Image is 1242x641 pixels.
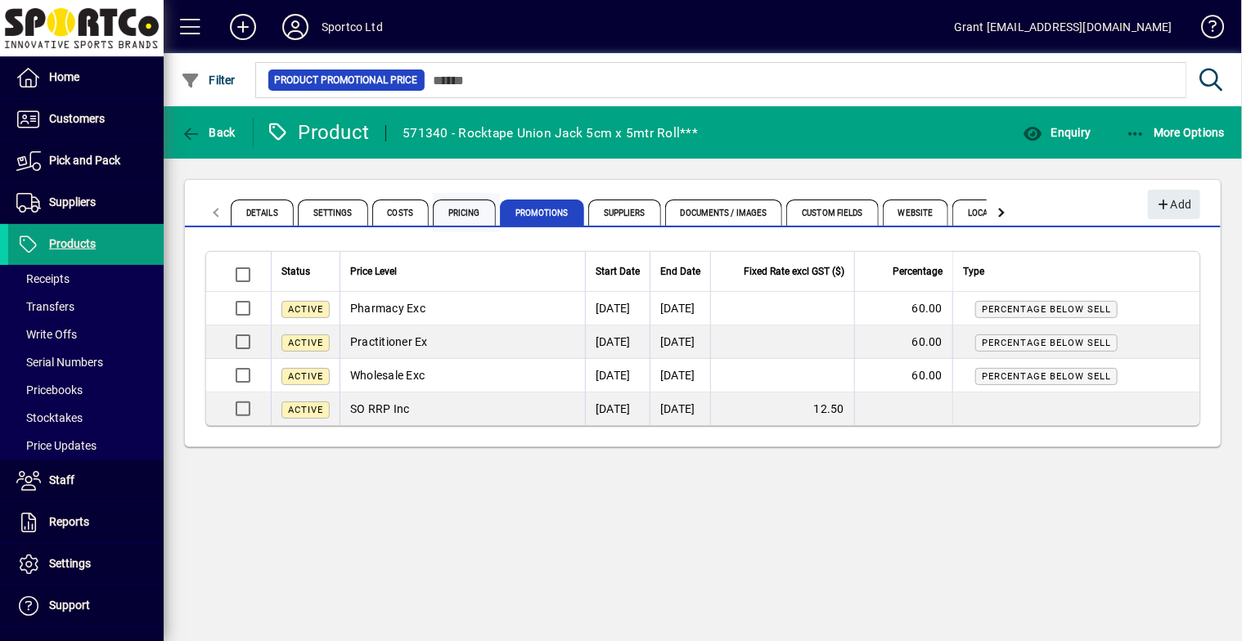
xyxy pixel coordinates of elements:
td: Wholesale Exc [340,359,585,392]
td: 12.50 [710,392,854,425]
button: Profile [269,12,322,42]
span: Percentage [893,262,943,280]
span: Reports [49,515,89,528]
span: Products [49,237,96,250]
span: Receipts [16,272,70,285]
a: Receipts [8,265,164,293]
a: Transfers [8,293,164,320]
span: Costs [372,199,430,226]
span: Locations [952,199,1027,226]
span: Filter [181,74,236,87]
a: Support [8,585,164,626]
a: Price Updates [8,432,164,459]
span: Write Offs [16,328,77,341]
span: Product Promotional Price [275,72,418,88]
span: Settings [49,557,91,570]
app-page-header-button: Back [164,118,254,147]
span: Back [181,126,236,139]
a: Staff [8,460,164,501]
td: [DATE] [650,292,710,325]
a: Settings [8,544,164,585]
div: Sportco Ltd [322,14,383,40]
td: [DATE] [585,359,650,392]
span: Pick and Pack [49,154,120,167]
span: More Options [1126,126,1226,139]
div: Product [266,119,370,146]
span: Active [288,371,323,382]
div: Grant [EMAIL_ADDRESS][DOMAIN_NAME] [954,14,1172,40]
span: Home [49,70,79,83]
a: Write Offs [8,320,164,348]
span: Price Updates [16,439,97,452]
span: Transfers [16,300,74,313]
span: Price Level [350,262,397,280]
span: End Date [660,262,700,280]
a: Knowledge Base [1189,3,1222,56]
td: [DATE] [585,392,650,425]
span: Suppliers [49,195,96,208]
div: 571340 - Rocktape Union Jack 5cm x 5mtr Roll*** [403,120,698,146]
button: Add [217,12,269,42]
span: Active [288,304,323,315]
span: Add [1156,191,1191,218]
td: [DATE] [650,392,710,425]
span: Start Date [596,262,640,280]
span: Documents / Images [665,199,783,226]
a: Pick and Pack [8,141,164,182]
span: Percentage below sell [982,371,1111,382]
span: Type [963,262,984,280]
button: More Options [1122,118,1230,147]
span: Status [281,262,310,280]
span: Pricebooks [16,383,83,397]
span: Fixed Rate excl GST ($) [744,262,844,280]
a: Reports [8,502,164,543]
td: [DATE] [585,325,650,359]
td: [DATE] [650,359,710,392]
span: Enquiry [1023,126,1091,139]
span: Active [288,405,323,415]
td: [DATE] [650,325,710,359]
span: Serial Numbers [16,356,103,369]
td: 60.00 [854,359,952,392]
span: Suppliers [588,199,661,226]
td: Pharmacy Exc [340,292,585,325]
span: Pricing [433,199,496,226]
td: 60.00 [854,325,952,359]
button: Filter [177,65,240,95]
a: Pricebooks [8,376,164,404]
a: Serial Numbers [8,348,164,376]
span: Customers [49,112,105,125]
span: Details [231,199,294,226]
a: Suppliers [8,182,164,223]
span: Stocktakes [16,411,83,424]
span: Settings [298,199,368,226]
td: SO RRP Inc [340,392,585,425]
a: Home [8,57,164,98]
span: Support [49,598,90,612]
span: Website [883,199,949,226]
span: Percentage below sell [982,338,1111,348]
span: Promotions [500,199,584,226]
button: Back [177,118,240,147]
td: 60.00 [854,292,952,325]
span: Custom Fields [786,199,878,226]
span: Percentage below sell [982,304,1111,315]
a: Customers [8,99,164,140]
a: Stocktakes [8,404,164,432]
td: [DATE] [585,292,650,325]
button: Add [1148,190,1200,219]
button: Enquiry [1019,118,1095,147]
td: Practitioner Ex [340,325,585,359]
span: Active [288,338,323,348]
span: Staff [49,473,74,486]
